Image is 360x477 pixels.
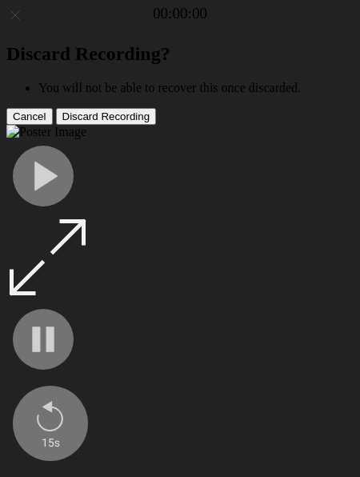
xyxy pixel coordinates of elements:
a: 00:00:00 [153,5,207,22]
button: Discard Recording [56,108,157,125]
button: Cancel [6,108,53,125]
img: Poster Image [6,125,86,139]
h2: Discard Recording? [6,43,354,65]
li: You will not be able to recover this once discarded. [38,81,354,95]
